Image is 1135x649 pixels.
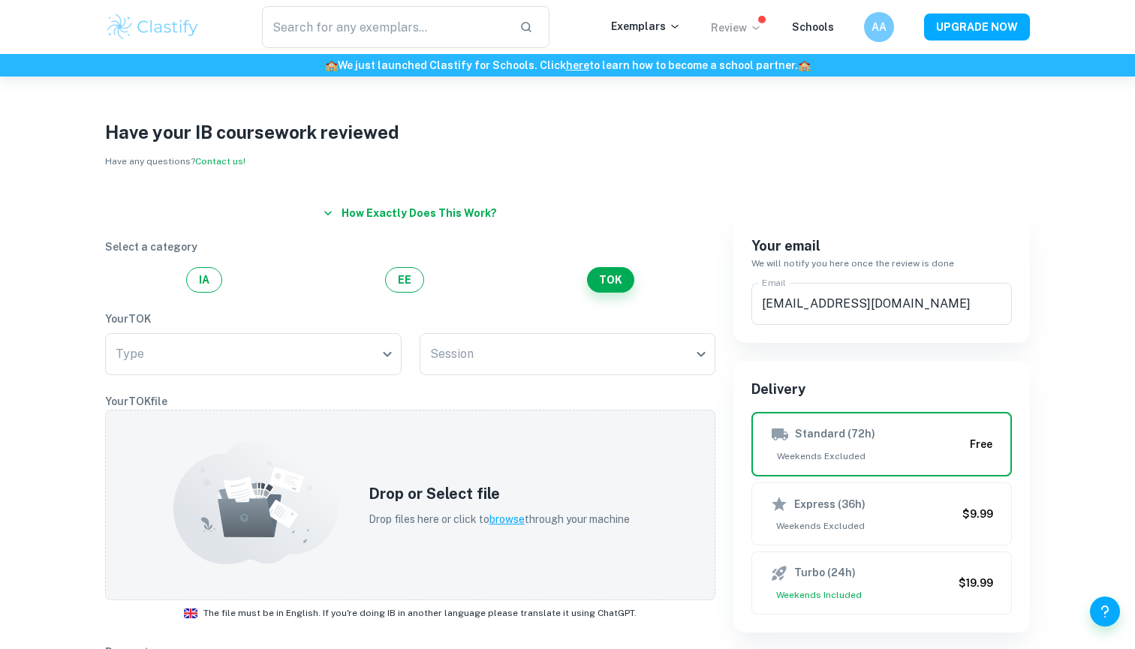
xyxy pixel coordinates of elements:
h6: We just launched Clastify for Schools. Click to learn how to become a school partner. [3,57,1132,74]
h6: $9.99 [962,506,993,522]
a: Contact us! [195,156,245,167]
span: browse [489,513,525,525]
h1: Have your IB coursework reviewed [105,119,1030,146]
span: Weekends Excluded [770,519,956,533]
button: UPGRADE NOW [924,14,1030,41]
button: How exactly does this work? [318,200,503,227]
button: Help and Feedback [1090,596,1120,626]
a: Schools [792,21,834,33]
h6: Turbo (24h) [794,564,856,582]
button: Turbo (24h)Weekends Included$19.99 [751,551,1012,614]
img: Clastify logo [105,12,200,42]
span: 🏫 [798,59,811,71]
h6: Standard (72h) [795,425,875,443]
p: Your TOK file [105,393,715,410]
p: Select a category [105,239,715,255]
a: here [566,59,589,71]
span: 🏫 [325,59,338,71]
span: Weekends Excluded [771,449,964,463]
h6: $19.99 [959,575,993,591]
h6: Delivery [751,379,1012,400]
p: Exemplars [611,18,681,35]
h6: Free [970,436,992,452]
button: TOK [587,267,634,293]
h6: Express (36h) [794,496,866,512]
button: Express (36h)Weekends Excluded$9.99 [751,482,1012,545]
p: Your TOK [105,311,715,327]
span: Weekends Included [770,588,953,602]
h6: Your email [751,236,1012,257]
label: Email [762,276,786,289]
button: EE [385,267,424,293]
input: Search for any exemplars... [262,6,507,48]
p: Drop files here or click to through your machine [369,511,630,527]
input: We'll contact you here [751,283,1012,325]
button: AA [864,12,894,42]
button: IA [186,267,222,293]
h6: AA [871,19,888,35]
span: Have any questions? [105,156,245,167]
span: The file must be in English. If you're doing IB in another language please translate it using Cha... [203,606,637,620]
p: Review [711,20,762,36]
img: ic_flag_en.svg [184,608,197,618]
h5: Drop or Select file [369,482,630,505]
h6: We will notify you here once the review is done [751,257,1012,271]
button: Standard (72h)Weekends ExcludedFree [751,412,1012,476]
